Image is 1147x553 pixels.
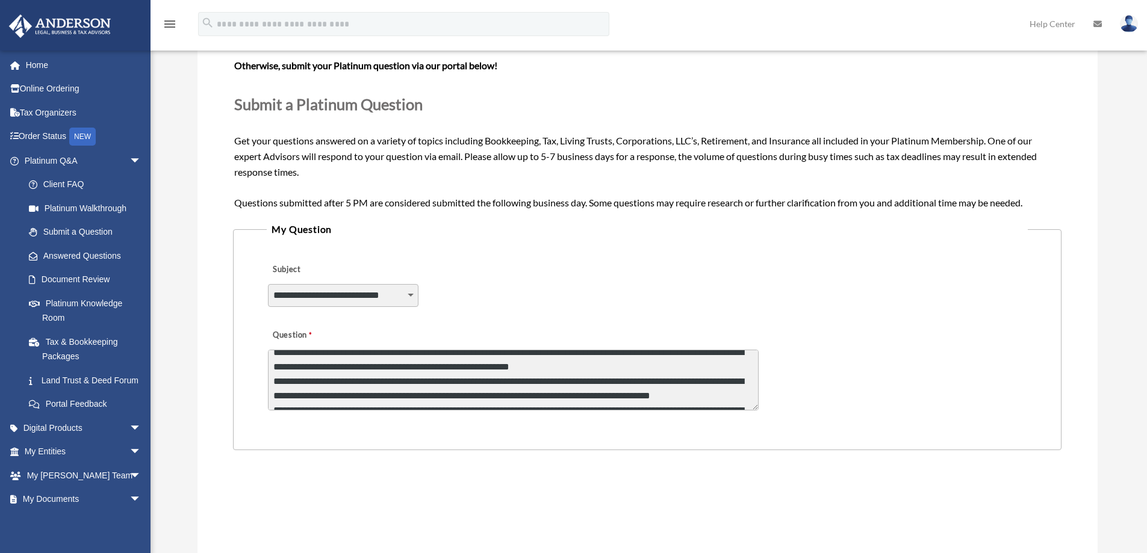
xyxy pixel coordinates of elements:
[237,487,420,534] iframe: reCAPTCHA
[234,60,497,71] b: Otherwise, submit your Platinum question via our portal below!
[163,21,177,31] a: menu
[234,26,1060,208] span: Get your questions answered on a variety of topics including Bookkeeping, Tax, Living Trusts, Cor...
[8,440,160,464] a: My Entitiesarrow_drop_down
[268,327,361,344] label: Question
[129,149,154,173] span: arrow_drop_down
[8,125,160,149] a: Order StatusNEW
[129,511,154,536] span: arrow_drop_down
[5,14,114,38] img: Anderson Advisors Platinum Portal
[17,330,160,368] a: Tax & Bookkeeping Packages
[17,220,154,244] a: Submit a Question
[8,53,160,77] a: Home
[8,77,160,101] a: Online Ordering
[8,463,160,487] a: My [PERSON_NAME] Teamarrow_drop_down
[163,17,177,31] i: menu
[234,95,423,113] span: Submit a Platinum Question
[17,291,160,330] a: Platinum Knowledge Room
[17,368,160,392] a: Land Trust & Deed Forum
[17,392,160,416] a: Portal Feedback
[8,511,160,535] a: Online Learningarrow_drop_down
[17,244,160,268] a: Answered Questions
[129,440,154,465] span: arrow_drop_down
[17,173,160,197] a: Client FAQ
[1120,15,1138,32] img: User Pic
[129,487,154,512] span: arrow_drop_down
[268,262,382,279] label: Subject
[201,16,214,29] i: search
[17,196,160,220] a: Platinum Walkthrough
[69,128,96,146] div: NEW
[17,268,160,292] a: Document Review
[129,463,154,488] span: arrow_drop_down
[8,487,160,511] a: My Documentsarrow_drop_down
[8,100,160,125] a: Tax Organizers
[8,149,160,173] a: Platinum Q&Aarrow_drop_down
[267,221,1027,238] legend: My Question
[8,416,160,440] a: Digital Productsarrow_drop_down
[129,416,154,440] span: arrow_drop_down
